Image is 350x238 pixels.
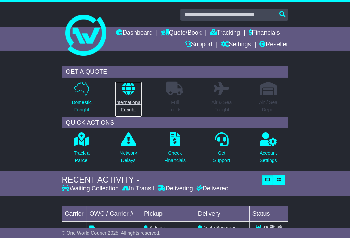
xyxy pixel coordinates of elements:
[115,81,142,117] a: InternationalFreight
[249,27,280,39] a: Financials
[149,225,166,230] span: Sidelink
[62,185,120,192] div: Waiting Collection
[120,185,156,192] div: In Transit
[213,150,230,164] p: Get Support
[72,81,92,117] a: DomesticFreight
[210,27,240,39] a: Tracking
[221,39,251,51] a: Settings
[185,39,212,51] a: Support
[260,150,277,164] p: Account Settings
[74,132,90,168] a: Track aParcel
[62,230,161,236] span: © One World Courier 2025. All rights reserved.
[72,99,92,113] p: Domestic Freight
[167,99,184,113] p: Full Loads
[87,206,141,221] td: OWC / Carrier #
[119,150,137,164] p: Network Delays
[164,150,186,164] p: Check Financials
[62,175,259,185] div: RECENT ACTIVITY -
[115,99,142,113] p: International Freight
[211,99,232,113] p: Air & Sea Freight
[119,132,137,168] a: NetworkDelays
[164,132,186,168] a: CheckFinancials
[62,206,87,221] td: Carrier
[161,27,202,39] a: Quote/Book
[116,27,153,39] a: Dashboard
[195,185,229,192] div: Delivered
[156,185,195,192] div: Delivering
[259,132,277,168] a: AccountSettings
[259,39,288,51] a: Reseller
[203,225,239,230] span: Asahi Beverages
[213,132,230,168] a: GetSupport
[141,206,195,221] td: Pickup
[259,99,277,113] p: Air / Sea Depot
[62,66,288,78] div: GET A QUOTE
[249,206,288,221] td: Status
[74,150,90,164] p: Track a Parcel
[195,206,249,221] td: Delivery
[62,117,288,129] div: QUICK ACTIONS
